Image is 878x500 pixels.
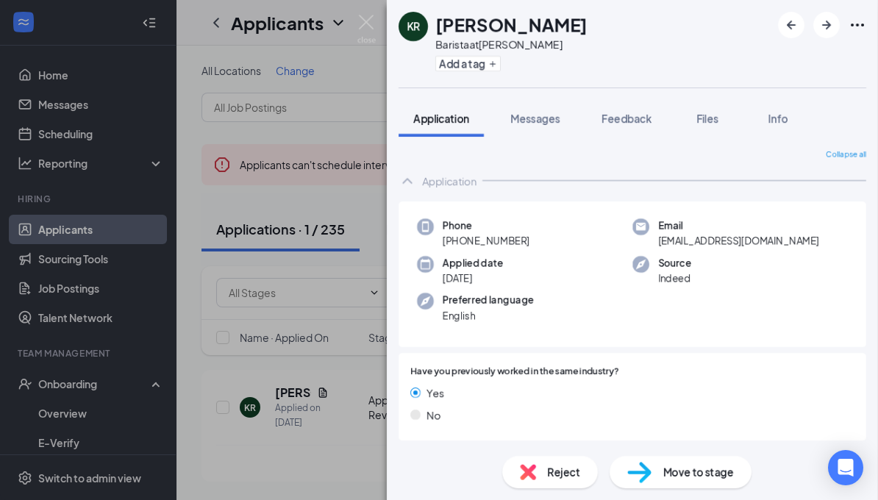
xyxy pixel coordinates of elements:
span: Indeed [658,271,691,285]
span: Preferred language [443,293,534,307]
button: ArrowRight [813,12,840,38]
svg: ArrowRight [818,16,835,34]
span: Reject [548,464,580,480]
span: Collapse all [826,149,866,160]
span: Feedback [602,112,652,125]
svg: ChevronUp [399,172,416,190]
span: Source [658,256,691,271]
svg: Plus [488,60,497,68]
button: PlusAdd a tag [435,56,501,71]
span: Applied date [443,256,503,271]
span: No [426,407,440,423]
span: Phone [443,218,529,233]
span: [DATE] [443,271,503,285]
h1: [PERSON_NAME] [435,12,588,37]
svg: Ellipses [849,16,866,34]
button: ArrowLeftNew [778,12,804,38]
span: [PHONE_NUMBER] [443,233,529,248]
div: Application [422,174,477,188]
svg: ArrowLeftNew [782,16,800,34]
span: Files [696,112,718,125]
span: [EMAIL_ADDRESS][DOMAIN_NAME] [658,233,819,248]
span: Yes [426,385,444,401]
div: KR [407,19,420,34]
span: Application [413,112,469,125]
div: Open Intercom Messenger [828,450,863,485]
span: Move to stage [663,464,734,480]
div: Barista at [PERSON_NAME] [435,37,588,51]
span: Messages [510,112,560,125]
span: Email [658,218,819,233]
span: Have you previously worked in the same industry? [410,365,619,379]
span: Info [768,112,788,125]
span: English [443,308,534,323]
